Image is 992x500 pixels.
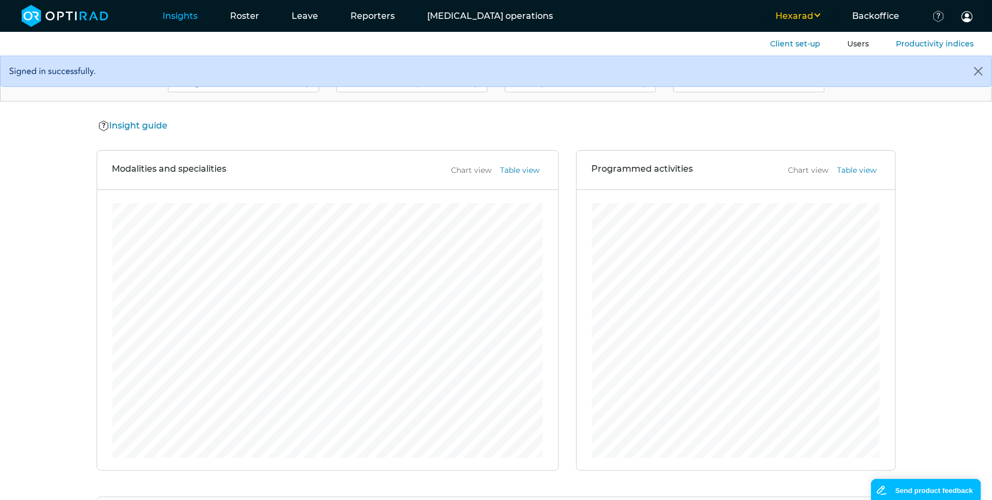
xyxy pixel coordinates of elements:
a: Productivity indices [896,39,974,49]
a: Client set-up [770,39,820,49]
h3: Programmed activities [592,164,693,177]
button: Chart view [785,164,832,177]
a: Users [847,39,869,49]
img: Help Icon [98,120,110,132]
button: Table view [834,164,880,177]
button: Chart view [448,164,495,177]
button: Insight guide [97,119,171,133]
button: Hexarad [759,10,836,23]
h3: Modalities and specialities [112,164,227,177]
button: Close [966,56,991,86]
button: Table view [497,164,543,177]
img: brand-opti-rad-logos-blue-and-white-d2f68631ba2948856bd03f2d395fb146ddc8fb01b4b6e9315ea85fa773367... [22,5,109,27]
